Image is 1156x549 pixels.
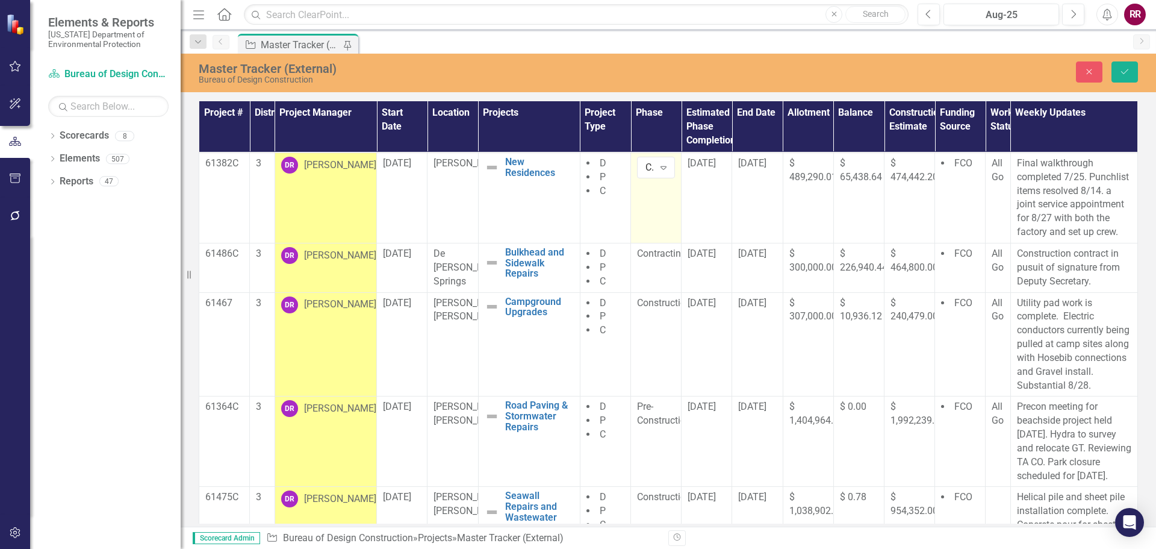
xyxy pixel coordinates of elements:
[890,491,938,516] span: $ 954,352.00
[205,296,243,310] p: 61467
[738,157,766,169] span: [DATE]
[600,171,606,183] span: P
[840,401,866,412] span: $ 0.00
[505,247,574,279] a: Bulkhead and Sidewalk Repairs
[283,532,413,544] a: Bureau of Design Construction
[48,67,169,81] a: Bureau of Design Construction
[840,157,882,183] span: $ 65,438.64
[60,152,100,166] a: Elements
[6,13,27,34] img: ClearPoint Strategy
[48,96,169,117] input: Search Below...
[433,297,506,322] span: [PERSON_NAME] [PERSON_NAME]
[600,491,606,503] span: D
[738,401,766,412] span: [DATE]
[115,131,134,141] div: 8
[637,248,686,259] span: Contracting
[600,401,606,412] span: D
[1115,508,1144,537] div: Open Intercom Messenger
[890,297,938,322] span: $ 240,479.00
[992,248,1004,273] span: All Go
[304,298,376,312] div: [PERSON_NAME]
[485,409,499,424] img: Not Defined
[505,157,574,178] a: New Residences
[600,415,606,426] span: P
[485,300,499,314] img: Not Defined
[60,129,109,143] a: Scorecards
[954,157,972,169] span: FCO
[688,157,716,169] span: [DATE]
[992,401,1004,426] span: All Go
[199,75,726,84] div: Bureau of Design Construction
[281,157,298,174] div: DR
[688,248,716,259] span: [DATE]
[863,9,889,19] span: Search
[789,401,844,426] span: $ 1,404,964.46
[485,160,499,175] img: Not Defined
[383,491,411,503] span: [DATE]
[244,4,909,25] input: Search ClearPoint...
[789,297,837,322] span: $ 307,000.00
[954,248,972,259] span: FCO
[505,296,574,318] a: Campground Upgrades
[688,297,716,309] span: [DATE]
[199,62,726,75] div: Master Tracker (External)
[1124,4,1146,25] button: RR
[789,157,837,183] span: $ 489,290.01
[48,15,169,30] span: Elements & Reports
[840,248,887,273] span: $ 226,940.44
[890,248,938,273] span: $ 464,800.00
[433,401,506,426] span: [PERSON_NAME] [PERSON_NAME]
[992,157,1004,183] span: All Go
[304,249,376,263] div: [PERSON_NAME]
[205,157,243,171] p: 61382C
[600,297,606,309] span: D
[256,248,261,259] span: 3
[789,491,844,516] span: $ 1,038,902.00
[840,491,866,503] span: $ 0.78
[1017,400,1131,483] p: Precon meeting for beachside project held [DATE]. Hydra to survey and relocate GT. Reviewing TA C...
[48,30,169,49] small: [US_STATE] Department of Environmental Protection
[1017,157,1131,239] p: Final walkthrough completed 7/25. Punchlist items resolved 8/14. a joint service appointment for ...
[205,400,243,414] p: 61364C
[600,185,606,196] span: C
[281,247,298,264] div: DR
[600,310,606,322] span: P
[281,296,298,313] div: DR
[943,4,1059,25] button: Aug-25
[60,175,93,189] a: Reports
[505,491,574,533] a: Seawall Repairs and Wastewater Upgrades
[266,532,659,545] div: » »
[600,324,606,336] span: C
[840,297,882,322] span: $ 10,936.12
[256,157,261,169] span: 3
[256,401,261,412] span: 3
[261,37,340,52] div: Master Tracker (External)
[457,532,564,544] div: Master Tracker (External)
[256,491,261,503] span: 3
[890,157,938,183] span: $ 474,442.20
[600,275,606,287] span: C
[99,177,119,187] div: 47
[433,491,506,516] span: [PERSON_NAME] [PERSON_NAME]
[600,519,606,530] span: C
[738,248,766,259] span: [DATE]
[281,400,298,417] div: DR
[645,161,654,175] div: Construction
[485,505,499,519] img: Not Defined
[1017,247,1131,289] p: Construction contract in pusuit of signature from Deputy Secretary.
[890,401,945,426] span: $ 1,992,239.32
[205,247,243,261] p: 61486C
[600,505,606,516] span: P
[433,157,506,169] span: [PERSON_NAME]
[106,154,129,164] div: 507
[688,491,716,503] span: [DATE]
[954,491,972,503] span: FCO
[954,401,972,412] span: FCO
[383,401,411,412] span: [DATE]
[688,401,716,412] span: [DATE]
[600,157,606,169] span: D
[1017,296,1131,393] p: Utility pad work is complete. Electric conductors currently being pulled at camp sites along with...
[789,248,837,273] span: $ 300,000.00
[433,248,506,287] span: De [PERSON_NAME] Springs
